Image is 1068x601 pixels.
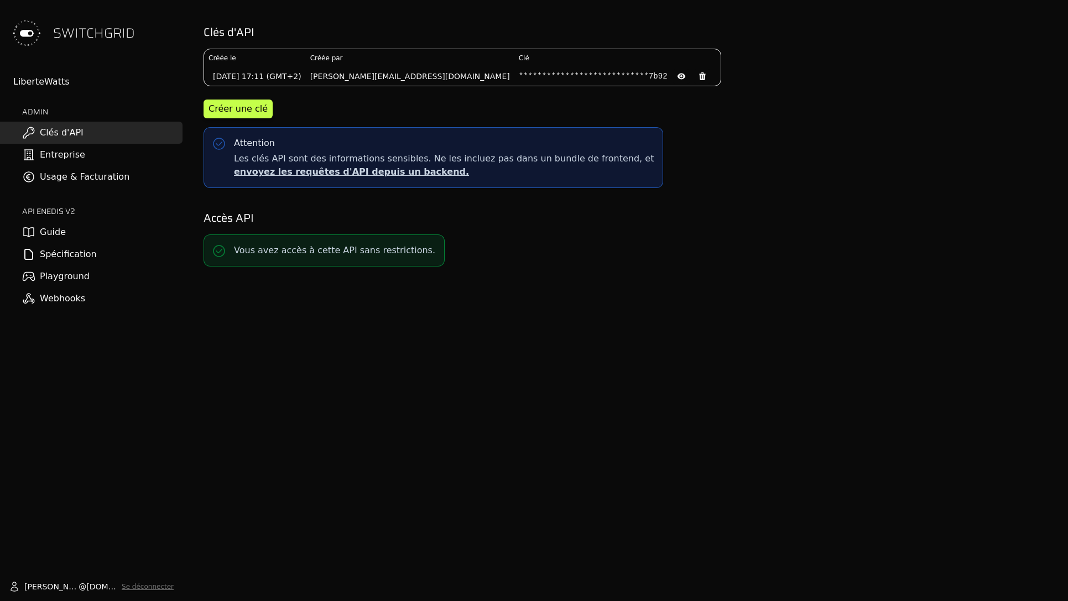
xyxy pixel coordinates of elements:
[122,582,174,591] button: Se déconnecter
[234,244,435,257] p: Vous avez accès à cette API sans restrictions.
[209,102,268,116] div: Créer une clé
[234,137,275,150] div: Attention
[22,106,183,117] h2: ADMIN
[24,581,79,592] span: [PERSON_NAME].vanheusden
[22,206,183,217] h2: API ENEDIS v2
[234,152,654,179] span: Les clés API sont des informations sensibles. Ne les incluez pas dans un bundle de frontend, et
[204,100,273,118] button: Créer une clé
[79,581,86,592] span: @
[9,15,44,51] img: Switchgrid Logo
[306,67,514,86] td: [PERSON_NAME][EMAIL_ADDRESS][DOMAIN_NAME]
[204,49,306,67] th: Créée le
[86,581,117,592] span: [DOMAIN_NAME]
[204,24,1053,40] h2: Clés d'API
[204,67,306,86] td: [DATE] 17:11 (GMT+2)
[234,165,654,179] p: envoyez les requêtes d'API depuis un backend.
[514,49,721,67] th: Clé
[53,24,135,42] span: SWITCHGRID
[13,75,183,88] div: LiberteWatts
[204,210,1053,226] h2: Accès API
[306,49,514,67] th: Créée par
